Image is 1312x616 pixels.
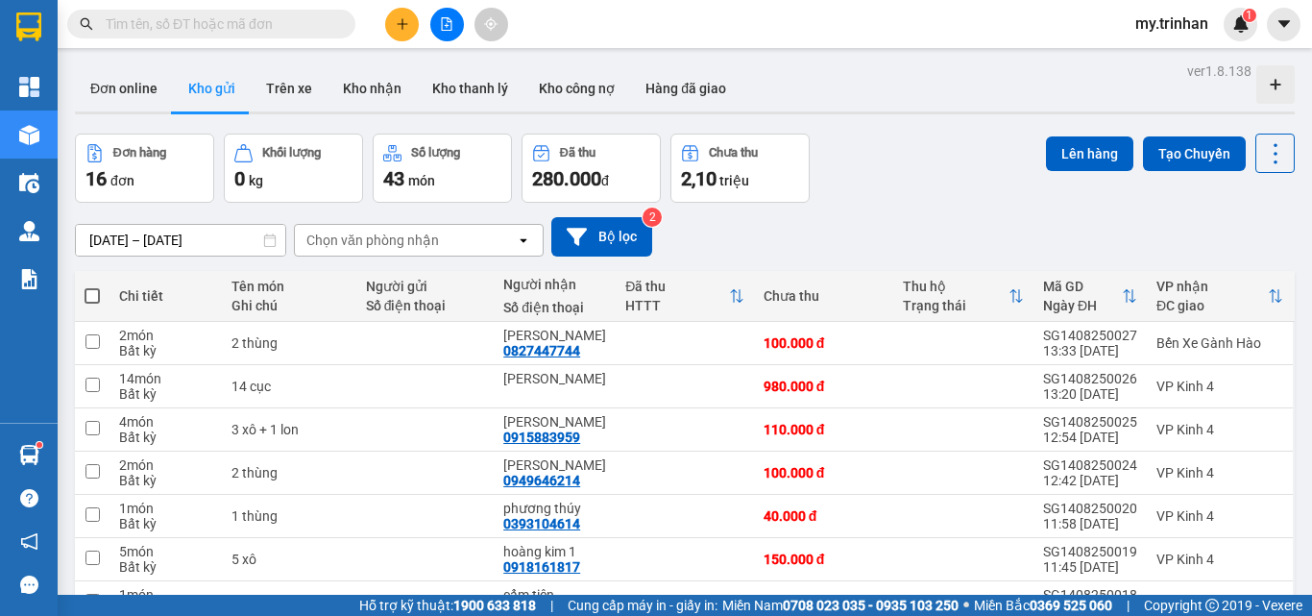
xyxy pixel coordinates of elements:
span: message [20,576,38,594]
div: Trạng thái [903,298,1008,313]
th: Toggle SortBy [1147,271,1293,322]
div: SG1408250018 [1043,587,1137,603]
span: search [80,17,93,31]
span: my.trinhan [1120,12,1224,36]
div: Chi tiết [119,288,212,304]
div: 2 món [119,457,212,473]
div: VP Kinh 4 [1156,422,1283,437]
div: 0827447744 [503,343,580,358]
th: Toggle SortBy [616,271,754,322]
strong: 0369 525 060 [1030,598,1112,613]
button: Hàng đã giao [630,65,741,111]
strong: 1900 633 818 [453,598,536,613]
div: VP Kinh 4 [1156,465,1283,480]
button: caret-down [1267,8,1300,41]
div: hoàng kim 1 [503,544,606,559]
div: Đơn hàng [113,146,166,160]
div: SG1408250027 [1043,328,1137,343]
button: Kho nhận [328,65,417,111]
div: 3 xô + 1 lon [231,422,346,437]
span: kg [249,173,263,188]
div: cẩm tiên [503,587,606,603]
div: SG1408250025 [1043,414,1137,430]
div: ver 1.8.138 [1187,61,1251,82]
span: file-add [440,17,453,31]
span: 2,10 [681,167,717,190]
div: 13:33 [DATE] [1043,343,1137,358]
span: copyright [1205,599,1219,612]
button: file-add [430,8,464,41]
div: Chọn văn phòng nhận [306,231,439,250]
div: Bất kỳ [119,516,212,531]
sup: 1 [1243,9,1256,22]
div: 1 thùng [231,508,346,524]
div: 980.000 đ [764,379,885,394]
span: 1 [1246,9,1252,22]
th: Toggle SortBy [1033,271,1147,322]
div: Bất kỳ [119,430,212,445]
span: đơn [110,173,134,188]
div: Tên món [231,279,346,294]
span: đ [601,173,609,188]
div: SG1408250020 [1043,501,1137,516]
div: 0949646214 [503,473,580,488]
div: VP Kinh 4 [1156,508,1283,524]
span: triệu [719,173,749,188]
div: 100.000 đ [764,335,885,351]
input: Select a date range. [76,225,285,256]
div: Người gửi [366,279,485,294]
div: kiều nương [503,457,606,473]
div: Đã thu [560,146,595,160]
img: icon-new-feature [1232,15,1250,33]
div: 4 món [119,414,212,430]
img: warehouse-icon [19,173,39,193]
div: 2 thùng [231,335,346,351]
span: notification [20,532,38,551]
span: 43 [383,167,404,190]
div: 1 món [119,587,212,603]
div: Ngày ĐH [1043,298,1122,313]
span: Miền Bắc [974,595,1112,616]
div: 2 thùng [231,465,346,480]
div: Đã thu [625,279,729,294]
div: ĐC giao [1156,298,1268,313]
div: VP Kinh 4 [1156,379,1283,394]
div: 14 cục [231,379,346,394]
div: VP Kinh 4 [1156,552,1283,567]
sup: 1 [36,442,42,448]
div: 12:54 [DATE] [1043,430,1137,445]
span: 280.000 [532,167,601,190]
div: 14 món [119,371,212,386]
img: dashboard-icon [19,77,39,97]
div: hoàng khang [503,328,606,343]
div: Chưa thu [764,288,885,304]
div: HỒNG CHUYỀN [503,414,606,430]
div: Bất kỳ [119,343,212,358]
div: Ghi chú [231,298,346,313]
img: warehouse-icon [19,221,39,241]
span: aim [484,17,498,31]
div: Số điện thoại [366,298,485,313]
div: 40.000 đ [764,508,885,524]
span: | [1127,595,1130,616]
span: plus [396,17,409,31]
div: 0915883959 [503,430,580,445]
button: Số lượng43món [373,134,512,203]
button: Tạo Chuyến [1143,136,1246,171]
button: Bộ lọc [551,217,652,257]
span: | [550,595,553,616]
div: Thu hộ [903,279,1008,294]
button: Đã thu280.000đ [522,134,661,203]
img: logo-vxr [16,12,41,41]
div: 5 món [119,544,212,559]
span: 16 [85,167,107,190]
sup: 2 [643,208,662,227]
button: Khối lượng0kg [224,134,363,203]
div: Khối lượng [262,146,321,160]
button: Đơn hàng16đơn [75,134,214,203]
div: Số lượng [411,146,460,160]
div: phương thúy [503,501,606,516]
div: 40.000 đ [764,595,885,610]
span: caret-down [1276,15,1293,33]
span: món [408,173,435,188]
